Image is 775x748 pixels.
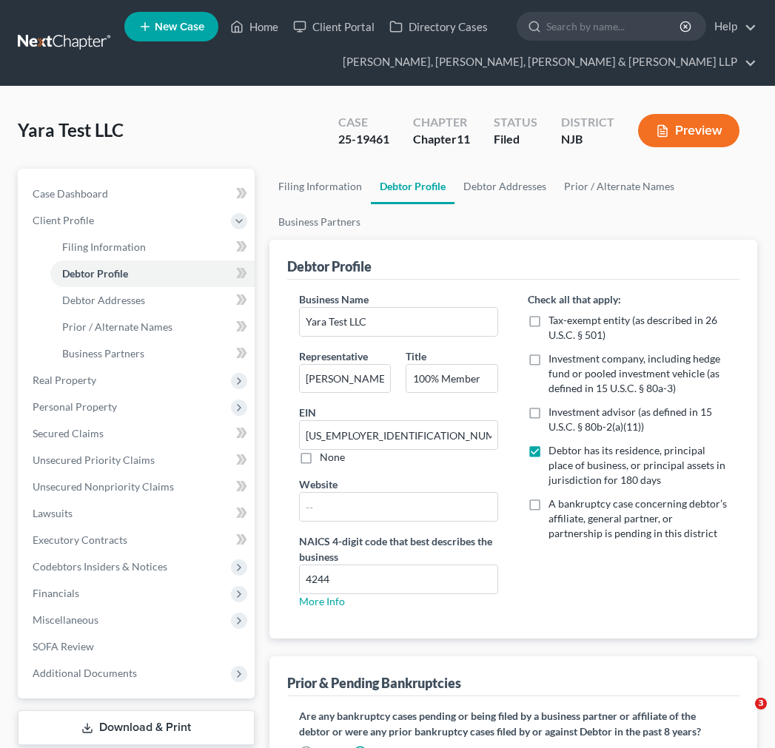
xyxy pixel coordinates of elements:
[300,421,498,449] input: --
[269,169,371,204] a: Filing Information
[755,698,767,710] span: 3
[371,169,454,204] a: Debtor Profile
[382,13,495,40] a: Directory Cases
[299,708,728,739] label: Are any bankruptcy cases pending or being filed by a business partner or affiliate of the debtor ...
[62,320,172,333] span: Prior / Alternate Names
[454,169,555,204] a: Debtor Addresses
[548,314,717,341] span: Tax-exempt entity (as described in 26 U.S.C. § 501)
[21,527,255,553] a: Executory Contracts
[300,365,391,393] input: Enter representative...
[50,234,255,260] a: Filing Information
[21,474,255,500] a: Unsecured Nonpriority Claims
[707,13,756,40] a: Help
[21,500,255,527] a: Lawsuits
[33,187,108,200] span: Case Dashboard
[33,374,96,386] span: Real Property
[494,114,537,131] div: Status
[338,131,389,148] div: 25-19461
[33,480,174,493] span: Unsecured Nonpriority Claims
[320,450,345,465] label: None
[287,257,372,275] div: Debtor Profile
[555,169,683,204] a: Prior / Alternate Names
[223,13,286,40] a: Home
[299,348,368,364] label: Representative
[300,493,498,521] input: --
[33,400,117,413] span: Personal Property
[50,287,255,314] a: Debtor Addresses
[338,114,389,131] div: Case
[300,308,498,336] input: Enter name...
[33,454,155,466] span: Unsecured Priority Claims
[33,533,127,546] span: Executory Contracts
[286,13,382,40] a: Client Portal
[287,674,461,692] div: Prior & Pending Bankruptcies
[299,476,338,492] label: Website
[62,267,128,280] span: Debtor Profile
[21,633,255,660] a: SOFA Review
[299,595,345,607] a: More Info
[725,698,760,733] iframe: Intercom live chat
[413,131,470,148] div: Chapter
[155,21,204,33] span: New Case
[50,260,255,287] a: Debtor Profile
[50,340,255,367] a: Business Partners
[548,352,720,394] span: Investment company, including hedge fund or pooled investment vehicle (as defined in 15 U.S.C. § ...
[548,405,712,433] span: Investment advisor (as defined in 15 U.S.C. § 80b-2(a)(11))
[62,240,146,253] span: Filing Information
[33,214,94,226] span: Client Profile
[299,405,316,420] label: EIN
[546,13,682,40] input: Search by name...
[300,565,498,593] input: XXXX
[561,131,614,148] div: NJB
[33,640,94,653] span: SOFA Review
[494,131,537,148] div: Filed
[33,667,137,679] span: Additional Documents
[406,348,426,364] label: Title
[528,292,621,307] label: Check all that apply:
[335,49,756,75] a: [PERSON_NAME], [PERSON_NAME], [PERSON_NAME] & [PERSON_NAME] LLP
[33,507,73,519] span: Lawsuits
[548,444,725,486] span: Debtor has its residence, principal place of business, or principal assets in jurisdiction for 18...
[33,427,104,439] span: Secured Claims
[457,132,470,146] span: 11
[33,587,79,599] span: Financials
[561,114,614,131] div: District
[62,347,144,360] span: Business Partners
[33,560,167,573] span: Codebtors Insiders & Notices
[21,447,255,474] a: Unsecured Priority Claims
[413,114,470,131] div: Chapter
[62,294,145,306] span: Debtor Addresses
[21,420,255,447] a: Secured Claims
[18,710,255,745] a: Download & Print
[18,119,124,141] span: Yara Test LLC
[21,181,255,207] a: Case Dashboard
[299,533,499,565] label: NAICS 4-digit code that best describes the business
[33,613,98,626] span: Miscellaneous
[548,497,727,539] span: A bankruptcy case concerning debtor’s affiliate, general partner, or partnership is pending in th...
[406,365,497,393] input: Enter title...
[299,292,369,307] label: Business Name
[269,204,369,240] a: Business Partners
[638,114,739,147] button: Preview
[50,314,255,340] a: Prior / Alternate Names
